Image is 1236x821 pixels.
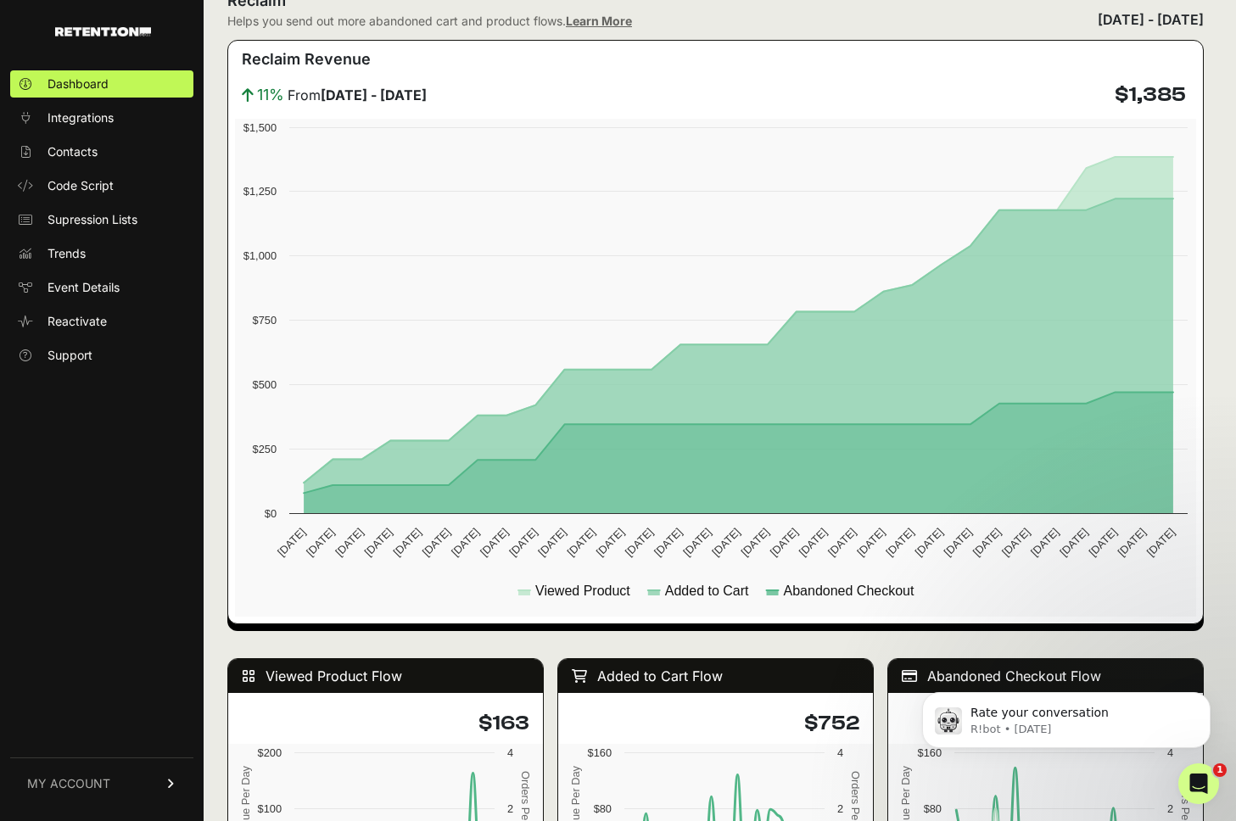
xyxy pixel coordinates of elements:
[391,526,424,559] text: [DATE]
[449,526,482,559] text: [DATE]
[665,584,749,598] text: Added to Cart
[588,746,612,759] text: $160
[265,507,277,520] text: $0
[535,526,568,559] text: [DATE]
[652,526,685,559] text: [DATE]
[558,659,873,693] div: Added to Cart Flow
[48,279,120,296] span: Event Details
[10,172,193,199] a: Code Script
[48,313,107,330] span: Reactivate
[1178,763,1219,804] iframe: Intercom live chat
[48,75,109,92] span: Dashboard
[288,85,427,105] span: From
[243,121,277,134] text: $1,500
[227,13,632,30] div: Helps you send out more abandoned cart and product flows.
[10,206,193,233] a: Supression Lists
[10,138,193,165] a: Contacts
[942,526,975,559] text: [DATE]
[420,526,453,559] text: [DATE]
[10,240,193,267] a: Trends
[361,526,394,559] text: [DATE]
[275,526,308,559] text: [DATE]
[924,802,942,815] text: $80
[680,526,713,559] text: [DATE]
[897,656,1236,775] iframe: Intercom notifications message
[797,526,830,559] text: [DATE]
[825,526,858,559] text: [DATE]
[883,526,916,559] text: [DATE]
[1115,81,1186,109] h4: $1,385
[1213,763,1227,777] span: 1
[594,526,627,559] text: [DATE]
[304,526,337,559] text: [DATE]
[506,526,540,559] text: [DATE]
[27,775,110,792] span: MY ACCOUNT
[243,185,277,198] text: $1,250
[48,245,86,262] span: Trends
[535,584,630,598] text: Viewed Product
[837,802,843,815] text: 2
[48,347,92,364] span: Support
[55,27,151,36] img: Retention.com
[257,83,284,107] span: 11%
[253,443,277,455] text: $250
[1116,526,1149,559] text: [DATE]
[507,746,513,759] text: 4
[242,710,529,737] h4: $163
[709,526,742,559] text: [DATE]
[253,378,277,391] text: $500
[854,526,887,559] text: [DATE]
[888,659,1203,693] div: Abandoned Checkout Flow
[1167,802,1173,815] text: 2
[478,526,511,559] text: [DATE]
[1144,526,1177,559] text: [DATE]
[253,314,277,327] text: $750
[10,308,193,335] a: Reactivate
[784,584,914,598] text: Abandoned Checkout
[10,274,193,301] a: Event Details
[242,47,371,71] h3: Reclaim Revenue
[333,526,366,559] text: [DATE]
[1057,526,1090,559] text: [DATE]
[48,177,114,194] span: Code Script
[10,104,193,131] a: Integrations
[768,526,801,559] text: [DATE]
[1028,526,1061,559] text: [DATE]
[970,526,1004,559] text: [DATE]
[999,526,1032,559] text: [DATE]
[739,526,772,559] text: [DATE]
[507,802,513,815] text: 2
[1098,9,1204,30] div: [DATE] - [DATE]
[10,757,193,809] a: MY ACCOUNT
[321,87,427,103] strong: [DATE] - [DATE]
[912,526,945,559] text: [DATE]
[48,143,98,160] span: Contacts
[1086,526,1119,559] text: [DATE]
[566,14,632,28] a: Learn More
[623,526,656,559] text: [DATE]
[837,746,843,759] text: 4
[228,659,543,693] div: Viewed Product Flow
[243,249,277,262] text: $1,000
[565,526,598,559] text: [DATE]
[258,802,282,815] text: $100
[48,211,137,228] span: Supression Lists
[258,746,282,759] text: $200
[10,342,193,369] a: Support
[594,802,612,815] text: $80
[48,109,114,126] span: Integrations
[10,70,193,98] a: Dashboard
[572,710,859,737] h4: $752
